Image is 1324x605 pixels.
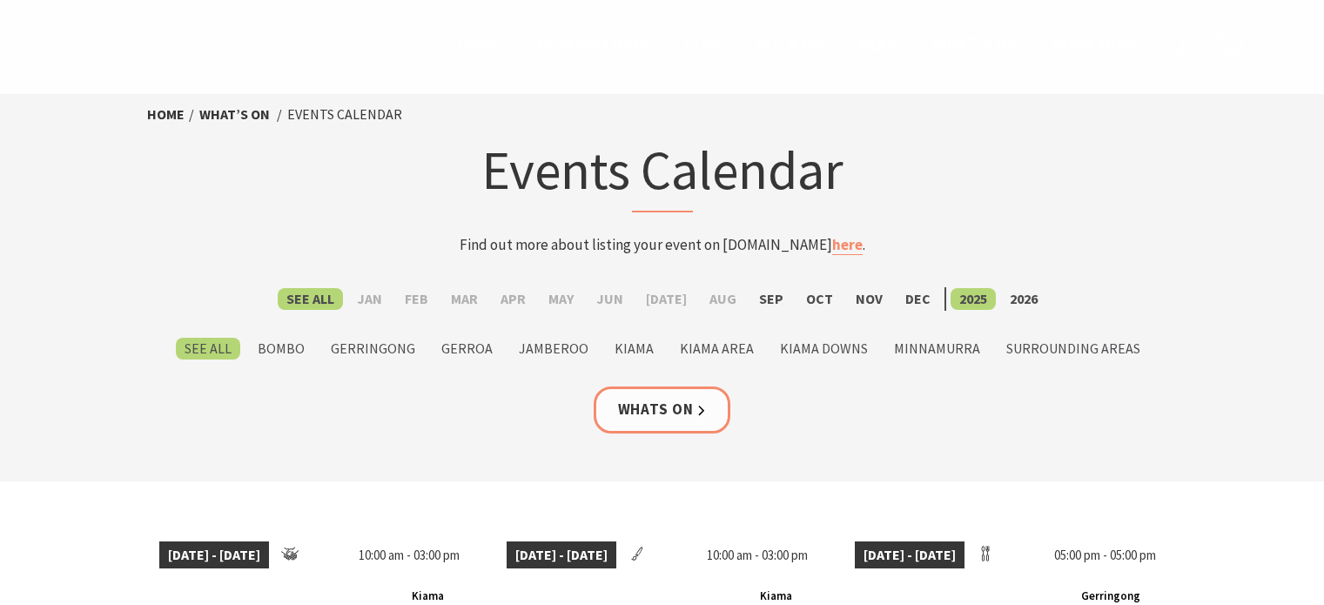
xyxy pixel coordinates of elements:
[540,288,582,310] label: May
[249,338,313,360] label: Bombo
[588,288,632,310] label: Jun
[348,288,391,310] label: Jan
[756,33,824,54] span: See & Do
[594,387,731,433] a: Whats On
[698,541,817,569] span: 10:00 am - 03:00 pm
[951,288,996,310] label: 2025
[1001,288,1046,310] label: 2026
[350,541,468,569] span: 10:00 am - 03:00 pm
[442,288,487,310] label: Mar
[701,288,745,310] label: Aug
[440,30,1153,59] nav: Main Menu
[147,105,185,124] a: Home
[492,288,534,310] label: Apr
[507,541,616,569] span: [DATE] - [DATE]
[537,33,649,54] span: Destinations
[998,338,1149,360] label: Surrounding Areas
[321,135,1004,212] h1: Events Calendar
[278,288,343,310] label: See All
[671,338,763,360] label: Kiama Area
[933,33,1018,54] span: What’s On
[287,104,402,126] li: Events Calendar
[1053,33,1136,54] span: Book now
[433,338,501,360] label: Gerroa
[176,338,240,360] label: See All
[1045,541,1165,569] span: 05:00 pm - 05:00 pm
[396,288,437,310] label: Feb
[510,338,597,360] label: Jamberoo
[159,541,269,569] span: [DATE] - [DATE]
[897,288,939,310] label: Dec
[832,235,863,255] a: here
[199,105,270,124] a: What’s On
[797,288,842,310] label: Oct
[606,338,662,360] label: Kiama
[637,288,696,310] label: [DATE]
[750,288,792,310] label: Sep
[321,233,1004,257] p: Find out more about listing your event on [DOMAIN_NAME] .
[771,338,877,360] label: Kiama Downs
[683,33,722,54] span: Stay
[885,338,989,360] label: Minnamurra
[855,541,964,569] span: [DATE] - [DATE]
[458,33,502,54] span: Home
[847,288,891,310] label: Nov
[322,338,424,360] label: Gerringong
[860,33,899,54] span: Plan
